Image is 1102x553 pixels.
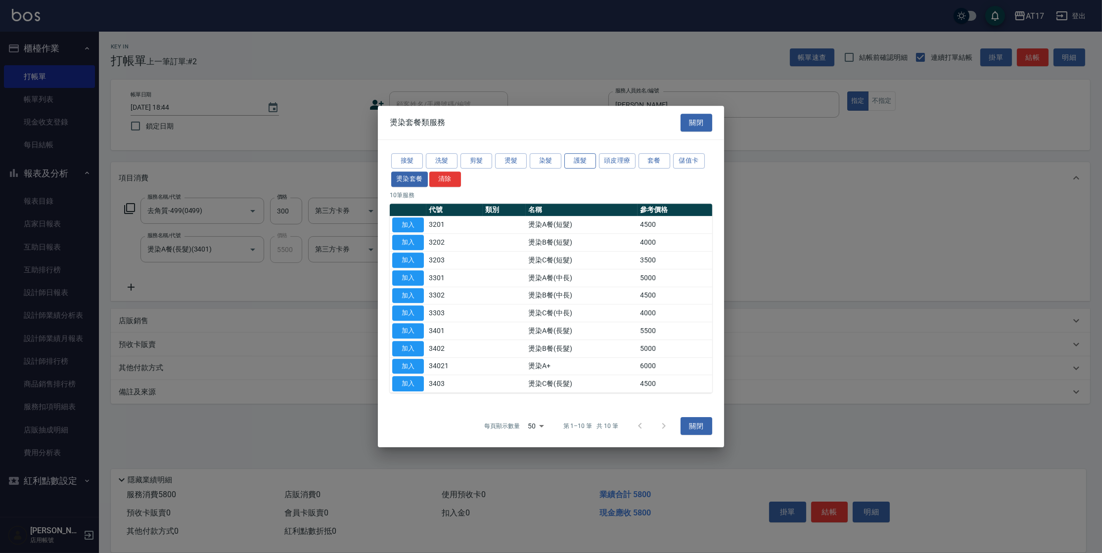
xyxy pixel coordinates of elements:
td: 3500 [638,252,712,269]
button: 加入 [392,288,424,303]
td: 3401 [426,322,483,340]
div: 50 [524,413,548,439]
p: 10 筆服務 [390,191,712,200]
button: 燙髮 [495,153,527,169]
button: 關閉 [681,114,712,132]
td: 燙染B餐(中長) [526,287,638,304]
td: 3302 [426,287,483,304]
td: 燙染C餐(長髮) [526,375,638,393]
td: 燙染B餐(長髮) [526,340,638,357]
button: 加入 [392,359,424,374]
td: 燙染B餐(短髮) [526,234,638,252]
button: 加入 [392,217,424,233]
td: 3203 [426,252,483,269]
td: 燙染C餐(中長) [526,304,638,322]
td: 4000 [638,304,712,322]
button: 燙染套餐 [391,171,428,187]
td: 燙染A餐(長髮) [526,322,638,340]
button: 染髮 [530,153,561,169]
td: 5000 [638,269,712,287]
button: 關閉 [681,417,712,435]
button: 加入 [392,376,424,391]
button: 加入 [392,270,424,286]
th: 類別 [483,204,526,216]
td: 34021 [426,357,483,375]
td: 4500 [638,287,712,304]
td: 6000 [638,357,712,375]
button: 加入 [392,253,424,268]
td: 5500 [638,322,712,340]
td: 3202 [426,234,483,252]
button: 護髮 [564,153,596,169]
td: 燙染A餐(短髮) [526,216,638,234]
p: 第 1–10 筆 共 10 筆 [563,422,618,430]
td: 3301 [426,269,483,287]
td: 燙染A+ [526,357,638,375]
th: 代號 [426,204,483,216]
td: 5000 [638,340,712,357]
button: 剪髮 [460,153,492,169]
button: 頭皮理療 [599,153,636,169]
td: 4500 [638,375,712,393]
button: 加入 [392,305,424,321]
td: 3403 [426,375,483,393]
button: 儲值卡 [673,153,705,169]
th: 名稱 [526,204,638,216]
td: 4500 [638,216,712,234]
button: 加入 [392,341,424,356]
td: 3402 [426,340,483,357]
td: 4000 [638,234,712,252]
p: 每頁顯示數量 [484,422,520,430]
td: 燙染A餐(中長) [526,269,638,287]
button: 套餐 [639,153,670,169]
button: 加入 [392,323,424,339]
th: 參考價格 [638,204,712,216]
td: 3303 [426,304,483,322]
button: 清除 [429,171,461,187]
button: 洗髮 [426,153,458,169]
td: 燙染C餐(短髮) [526,252,638,269]
span: 燙染套餐類服務 [390,118,445,128]
td: 3201 [426,216,483,234]
button: 接髮 [391,153,423,169]
button: 加入 [392,235,424,250]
